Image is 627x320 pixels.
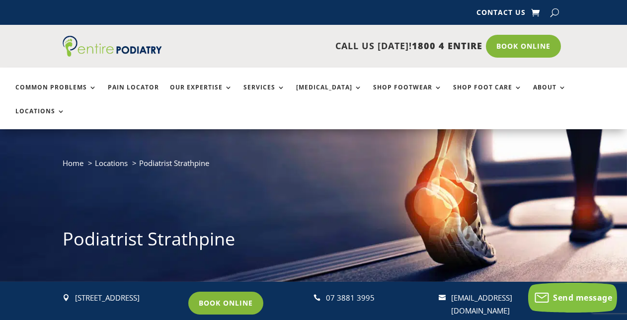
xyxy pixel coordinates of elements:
p: CALL US [DATE]! [175,40,482,53]
a: Our Expertise [170,84,233,105]
a: Shop Foot Care [453,84,522,105]
a: Locations [95,158,128,168]
a: Shop Footwear [373,84,442,105]
a: Services [243,84,285,105]
span:  [313,294,320,301]
a: Contact Us [476,9,526,20]
div: 07 3881 3995 [326,292,431,305]
a: [MEDICAL_DATA] [296,84,362,105]
span: Send message [553,292,612,303]
p: [STREET_ADDRESS] [75,292,180,305]
a: Common Problems [15,84,97,105]
a: Book Online [486,35,561,58]
a: About [533,84,566,105]
span: Podiatrist Strathpine [139,158,209,168]
a: Home [63,158,83,168]
a: Locations [15,108,65,129]
span:  [63,294,70,301]
a: Entire Podiatry [63,49,162,59]
nav: breadcrumb [63,157,564,177]
span: 1800 4 ENTIRE [412,40,482,52]
button: Send message [528,283,617,313]
a: [EMAIL_ADDRESS][DOMAIN_NAME] [451,293,512,316]
span:  [439,294,446,301]
h1: Podiatrist Strathpine [63,227,564,256]
img: logo (1) [63,36,162,57]
a: Book Online [188,292,263,315]
a: Pain Locator [108,84,159,105]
